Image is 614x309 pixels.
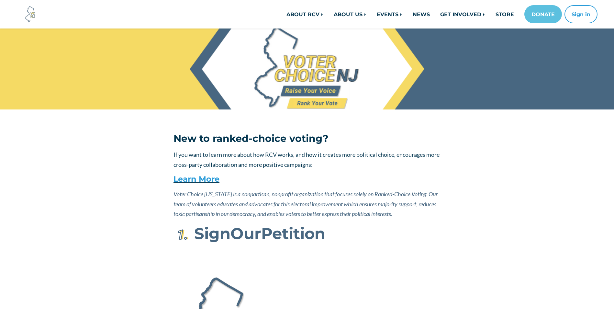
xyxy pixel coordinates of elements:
a: GET INVOLVED [435,8,490,21]
a: STORE [490,8,519,21]
span: Our [230,224,261,243]
img: First [173,227,190,243]
a: DONATE [524,5,562,23]
p: If you want to learn more about how RCV works, and how it creates more political choice, encourag... [173,150,441,169]
h3: New to ranked-choice voting? [173,133,441,144]
strong: Sign Petition [194,224,325,243]
em: Voter Choice [US_STATE] is a nonpartisan, nonprofit organization that focuses solely on Ranked-Ch... [173,190,438,217]
a: ABOUT RCV [281,8,329,21]
a: Learn More [173,174,219,184]
a: NEWS [407,8,435,21]
nav: Main navigation [169,5,597,23]
img: Voter Choice NJ [22,6,39,23]
a: ABOUT US [329,8,372,21]
button: Sign in or sign up [564,5,597,23]
a: EVENTS [372,8,407,21]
